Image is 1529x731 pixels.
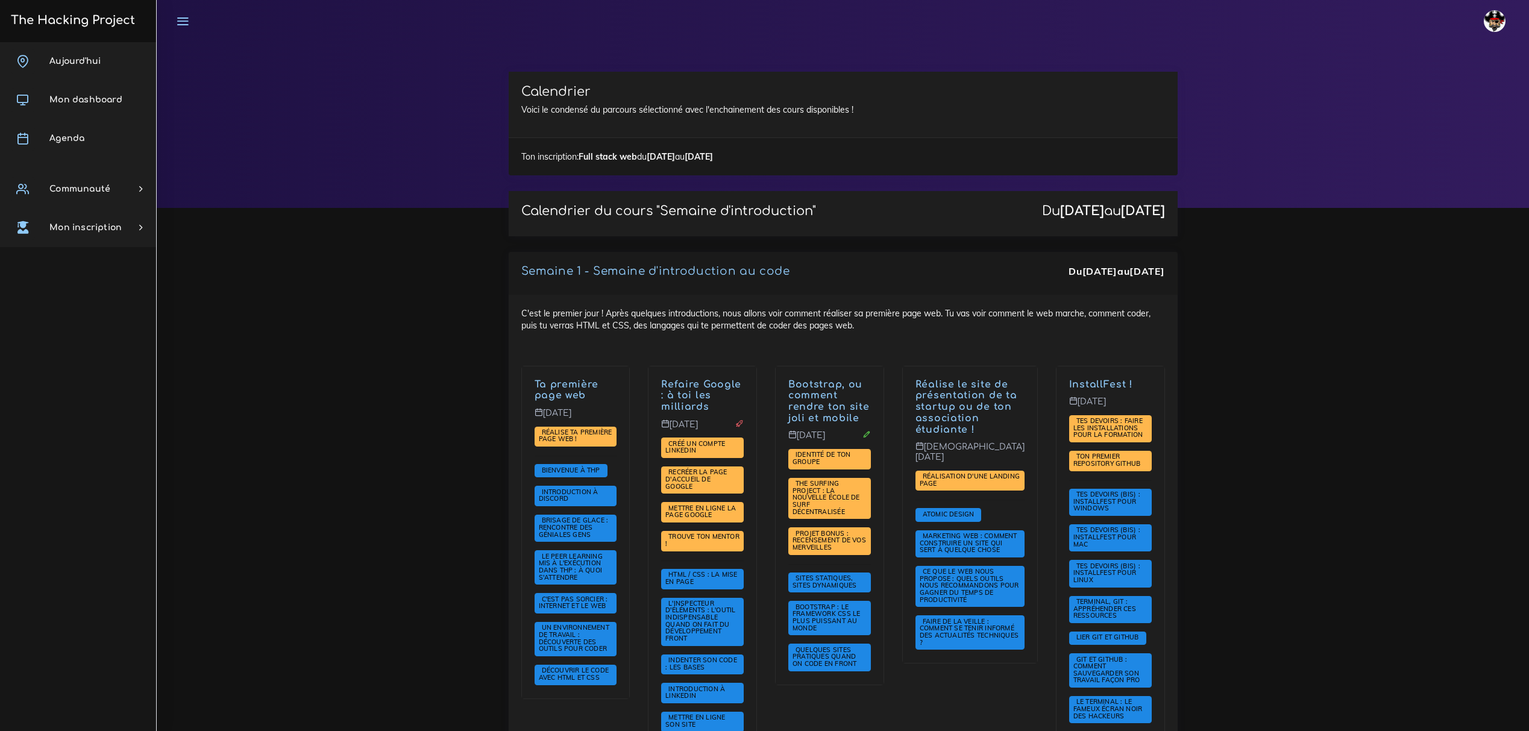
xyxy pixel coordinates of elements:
[788,379,871,424] p: Après avoir vu comment faire ses première pages, nous allons te montrer Bootstrap, un puissant fr...
[793,646,859,668] a: Quelques sites pratiques quand on code en front
[49,57,101,66] span: Aujourd'hui
[1069,489,1152,516] span: Nous allons te montrer comment mettre en place WSL 2 sur ton ordinateur Windows 10. Ne le fait pa...
[1069,415,1152,442] span: Nous allons te donner des devoirs pour le weekend : faire en sorte que ton ordinateur soit prêt p...
[1069,632,1146,645] span: Faire un lien sécurisé de Git et Github avec la création et l&#39;utilisation d&#39;une clé SSH. ...
[920,472,1020,488] span: Réalisation d'une landing page
[915,379,1017,435] a: Réalise le site de présentation de ta startup ou de ton association étudiante !
[647,151,675,162] strong: [DATE]
[665,713,725,729] span: Mettre en ligne son site
[1073,526,1140,548] a: Tes devoirs (bis) : Installfest pour MAC
[661,466,744,494] span: L'intitulé du projet est simple, mais le projet sera plus dur qu'il n'y parait.
[1069,265,1164,278] div: Du au
[788,478,871,519] span: Tu vas devoir refaire la page d'accueil de The Surfing Project, une école de code décentralisée. ...
[7,14,135,27] h3: The Hacking Project
[661,569,744,589] span: Maintenant que tu sais faire des pages basiques, nous allons te montrer comment faire de la mise ...
[788,573,871,593] span: Nous allons voir la différence entre ces deux types de sites
[1073,490,1140,512] span: Tes devoirs (bis) : Installfest pour Windows
[1073,417,1146,439] a: Tes devoirs : faire les installations pour la formation
[539,666,609,682] span: Découvrir le code avec HTML et CSS
[1060,204,1104,218] strong: [DATE]
[920,568,1019,604] a: Ce que le web nous propose : quels outils nous recommandons pour gagner du temps de productivité
[793,529,866,551] span: PROJET BONUS : recensement de vos merveilles
[535,622,617,656] span: Comment faire pour coder son premier programme ? Nous allons te montrer les outils pour pouvoir f...
[1073,526,1140,548] span: Tes devoirs (bis) : Installfest pour MAC
[535,408,617,427] p: [DATE]
[920,472,1020,488] a: Réalisation d'une landing page
[862,430,871,439] i: Corrections cette journée là
[735,419,744,428] i: Projet à rendre ce jour-là
[1069,524,1152,551] span: Il est temps de faire toutes les installations nécéssaire au bon déroulement de ta formation chez...
[920,532,1017,554] span: Marketing web : comment construire un site qui sert à quelque chose
[535,486,617,506] span: Pour cette session, nous allons utiliser Discord, un puissant outil de gestion de communauté. Nou...
[1069,379,1152,391] p: Journée InstallFest - Git & Github
[539,667,609,682] a: Découvrir le code avec HTML et CSS
[521,204,816,219] p: Calendrier du cours "Semaine d'introduction"
[521,265,790,277] a: Semaine 1 - Semaine d'introduction au code
[1069,560,1152,587] span: Il est temps de faire toutes les installations nécéssaire au bon déroulement de ta formation chez...
[788,430,871,450] p: [DATE]
[665,599,735,642] span: L'inspecteur d'éléments : l'outil indispensable quand on fait du développement front
[539,553,603,582] a: Le Peer learning mis à l'exécution dans THP : à quoi s'attendre
[665,440,725,456] a: Créé un compte LinkedIn
[1073,491,1140,513] a: Tes devoirs (bis) : Installfest pour Windows
[1073,453,1144,468] a: Ton premier repository GitHub
[535,515,617,542] span: THP est avant tout un aventure humaine avec des rencontres. Avant de commencer nous allons te dem...
[539,552,603,582] span: Le Peer learning mis à l'exécution dans THP : à quoi s'attendre
[1073,562,1140,585] a: Tes devoirs (bis) : Installfest pour Linux
[793,645,859,668] span: Quelques sites pratiques quand on code en front
[788,449,871,469] span: Nous allons te demander d'imaginer l'univers autour de ton groupe de travail.
[793,451,850,466] a: Identité de ton groupe
[509,137,1178,175] div: Ton inscription: du au
[665,656,737,672] a: Indenter son code : les bases
[535,665,617,685] span: HTML et CSS permettent de réaliser une page web. Nous allons te montrer les bases qui te permettr...
[1073,562,1140,584] span: Tes devoirs (bis) : Installfest pour Linux
[1073,698,1143,720] a: Le terminal : le fameux écran noir des hackeurs
[661,502,744,522] span: Utilise tout ce que tu as vu jusqu'à présent pour faire profiter à la terre entière de ton super ...
[665,468,727,491] a: Recréer la page d'accueil de Google
[1069,397,1152,416] p: [DATE]
[661,598,744,646] span: Tu en as peut être déjà entendu parler : l'inspecteur d'éléments permet d'analyser chaque recoin ...
[521,84,1165,99] h3: Calendrier
[661,531,744,551] span: Nous allons te demander de trouver la personne qui va t'aider à faire la formation dans les meill...
[665,468,727,490] span: Recréer la page d'accueil de Google
[788,527,871,554] span: Ce projet vise à souder la communauté en faisant profiter au plus grand nombre de vos projets.
[915,615,1025,650] span: Maintenant que tu sais coder, nous allons te montrer quelques site sympathiques pour se tenir au ...
[1484,10,1505,32] img: avatar
[665,504,736,520] a: Mettre en ligne la page Google
[665,533,739,548] a: Trouve ton mentor !
[49,95,122,104] span: Mon dashboard
[665,504,736,519] span: Mettre en ligne la page Google
[1069,653,1152,688] span: Git est un outil de sauvegarde de dossier indispensable dans l'univers du dev. GitHub permet de m...
[539,623,611,653] span: Un environnement de travail : découverte des outils pour coder
[793,574,859,590] a: Sites statiques, sites dynamiques
[661,438,744,458] span: Dans ce projet, tu vas mettre en place un compte LinkedIn et le préparer pour ta future vie.
[665,571,737,586] a: HTML / CSS : la mise en page
[665,532,739,548] span: Trouve ton mentor !
[539,624,611,653] a: Un environnement de travail : découverte des outils pour coder
[665,685,725,701] a: Introduction à LinkedIn
[49,184,110,193] span: Communauté
[788,379,870,424] a: Bootstrap, ou comment rendre ton site joli et mobile
[1073,597,1136,620] span: Terminal, Git : appréhender ces ressources
[539,428,612,444] span: Réalise ta première page web !
[793,603,860,633] a: Bootstrap : le framework CSS le plus puissant au monde
[915,530,1025,557] span: Marketing web : comment construire un site qui sert à quelque chose
[793,480,860,516] a: The Surfing Project : la nouvelle école de surf décentralisée
[920,510,978,519] a: Atomic Design
[1121,204,1165,218] strong: [DATE]
[1073,452,1144,468] span: Ton premier repository GitHub
[1129,265,1164,277] strong: [DATE]
[539,428,612,444] a: Réalise ta première page web !
[1069,451,1152,471] span: Pour ce projet, nous allons te proposer d'utiliser ton nouveau terminal afin de faire marcher Git...
[915,442,1025,471] p: [DEMOGRAPHIC_DATA][DATE]
[920,618,1019,647] a: Faire de la veille : comment se tenir informé des actualités techniques ?
[535,550,617,585] span: Nous verrons comment survivre avec notre pédagogie révolutionnaire
[1073,633,1142,641] span: Lier Git et Github
[915,508,982,521] span: Tu vas voir comment penser composants quand tu fais des pages web.
[539,488,598,504] a: Introduction à Discord
[535,464,608,477] span: Salut à toi et bienvenue à The Hacking Project. Que tu sois avec nous pour 3 semaines, 12 semaine...
[539,466,603,474] a: Bienvenue à THP
[1073,655,1143,685] a: Git et GitHub : comment sauvegarder son travail façon pro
